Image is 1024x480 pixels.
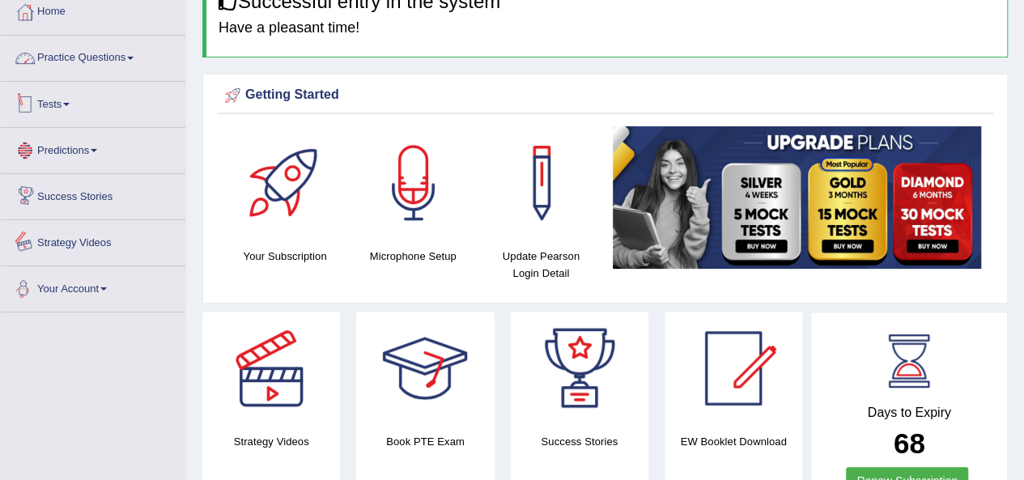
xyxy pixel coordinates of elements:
[1,174,185,215] a: Success Stories
[219,20,995,36] h4: Have a pleasant time!
[894,427,925,459] b: 68
[829,406,989,420] h4: Days to Expiry
[665,433,802,450] h4: EW Booklet Download
[357,248,469,265] h4: Microphone Setup
[1,82,185,122] a: Tests
[511,433,648,450] h4: Success Stories
[613,126,981,269] img: small5.jpg
[1,36,185,76] a: Practice Questions
[1,128,185,168] a: Predictions
[1,266,185,307] a: Your Account
[202,433,340,450] h4: Strategy Videos
[221,83,989,108] div: Getting Started
[485,248,597,282] h4: Update Pearson Login Detail
[1,220,185,261] a: Strategy Videos
[356,433,494,450] h4: Book PTE Exam
[229,248,341,265] h4: Your Subscription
